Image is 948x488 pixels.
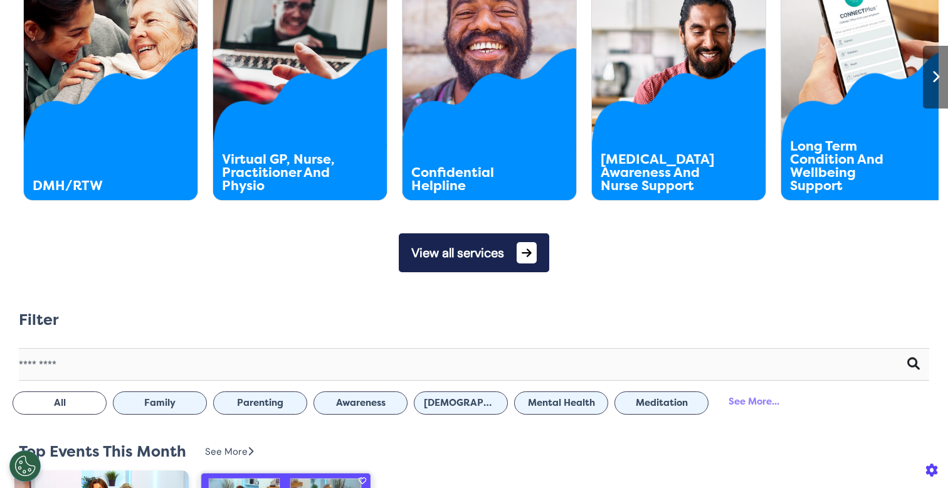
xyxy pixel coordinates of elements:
h2: Filter [19,311,59,329]
div: Confidential Helpline [411,166,533,193]
div: Virtual GP, Nurse, Practitioner And Physio [222,153,344,193]
button: [DEMOGRAPHIC_DATA] Health [414,391,508,415]
button: Mental Health [514,391,608,415]
button: All [13,391,107,415]
div: See More [205,445,253,459]
button: Awareness [313,391,408,415]
div: [MEDICAL_DATA] Awareness And Nurse Support [601,153,722,193]
button: Open Preferences [9,450,41,482]
div: Long Term Condition And Wellbeing Support [790,140,912,193]
div: See More... [715,390,793,413]
h2: Top Events This Month [19,443,186,461]
button: Meditation [614,391,708,415]
div: DMH/RTW [33,179,154,193]
button: Family [113,391,207,415]
button: View all services [399,233,549,272]
button: Parenting [213,391,307,415]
